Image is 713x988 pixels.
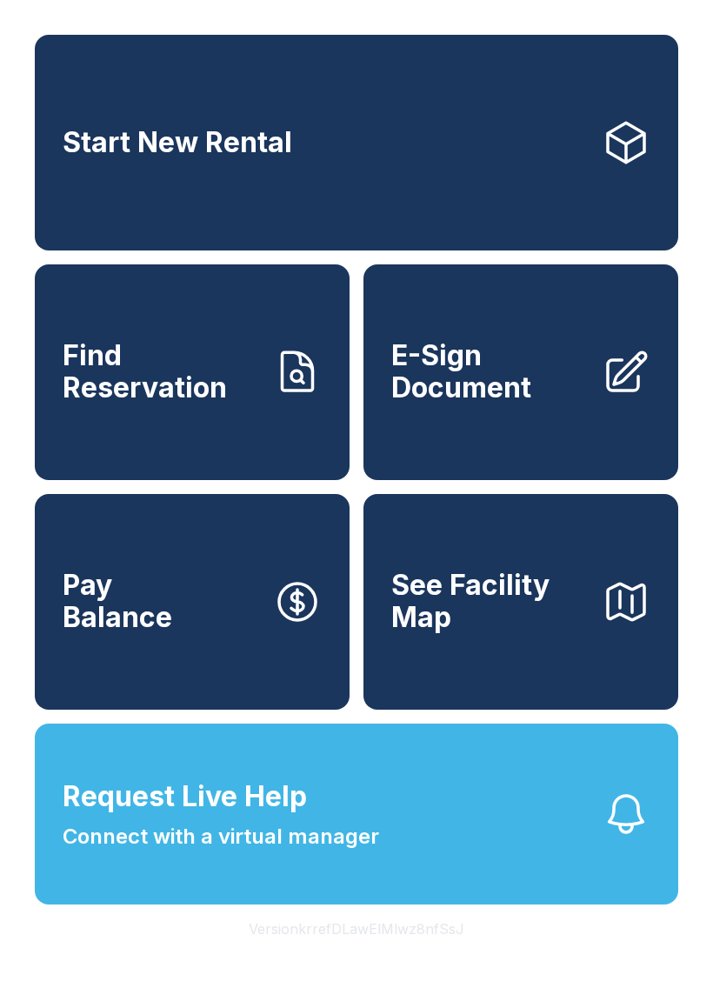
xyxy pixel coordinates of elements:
button: PayBalance [35,494,350,710]
a: Find Reservation [35,264,350,480]
a: E-Sign Document [363,264,678,480]
span: Find Reservation [63,340,259,404]
span: Pay Balance [63,570,172,633]
span: Request Live Help [63,776,307,818]
button: See Facility Map [363,494,678,710]
span: Connect with a virtual manager [63,821,379,852]
span: See Facility Map [391,570,588,633]
span: Start New Rental [63,127,292,159]
a: Start New Rental [35,35,678,250]
button: Request Live HelpConnect with a virtual manager [35,724,678,905]
span: E-Sign Document [391,340,588,404]
button: VersionkrrefDLawElMlwz8nfSsJ [235,905,478,953]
